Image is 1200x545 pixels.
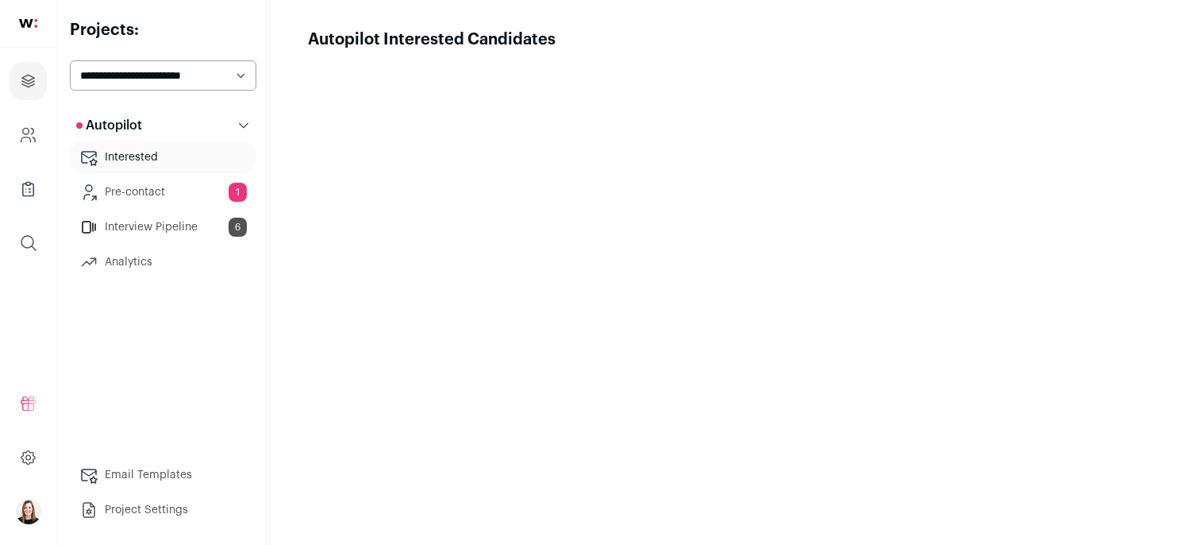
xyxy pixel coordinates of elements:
a: Projects [10,62,47,100]
span: 1 [229,183,247,202]
a: Company and ATS Settings [10,116,47,154]
button: Open dropdown [16,499,41,524]
button: Autopilot [70,110,256,141]
a: Interested [70,141,256,173]
h1: Autopilot Interested Candidates [308,29,556,51]
a: Company Lists [10,170,47,208]
a: Email Templates [70,459,256,491]
p: Autopilot [76,116,142,135]
img: 15272052-medium_jpg [16,499,41,524]
a: Interview Pipeline6 [70,211,256,243]
a: Project Settings [70,494,256,526]
h2: Projects: [70,19,256,41]
img: wellfound-shorthand-0d5821cbd27db2630d0214b213865d53afaa358527fdda9d0ea32b1df1b89c2c.svg [19,19,37,28]
a: Analytics [70,246,256,278]
a: Pre-contact1 [70,176,256,208]
span: 6 [229,218,247,237]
